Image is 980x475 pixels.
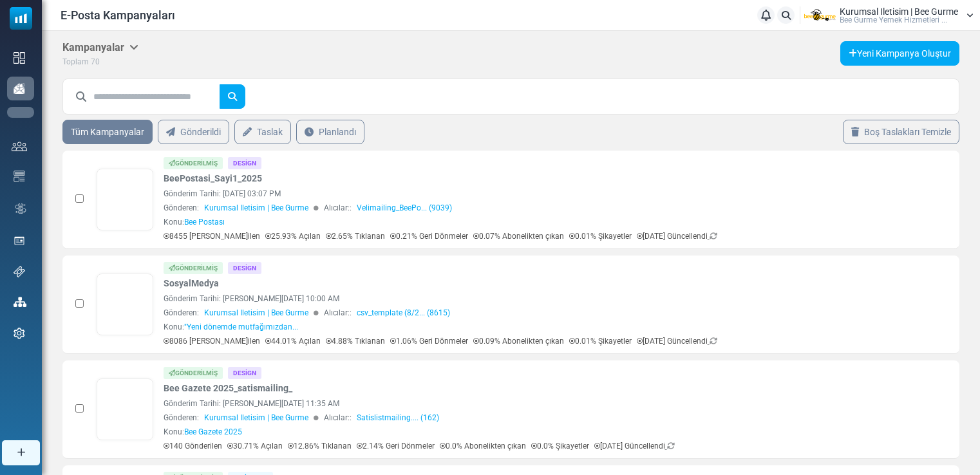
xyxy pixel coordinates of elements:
[164,412,839,424] div: Gönderen: Alıcılar::
[473,230,564,242] p: 0.07% Abonelikten çıkan
[164,216,225,228] div: Konu:
[164,382,292,395] a: Bee Gazete 2025_satismailing_
[840,41,959,66] a: Yeni Kampanya Oluştur
[843,120,959,144] a: Boş Taslakları Temizle
[390,230,468,242] p: 0.21% Geri Dönmeler
[390,335,468,347] p: 1.06% Geri Dönmeler
[840,7,958,16] span: Kurumsal Iletisim | Bee Gurme
[288,440,352,452] p: 12.86% Tıklanan
[594,440,675,452] p: [DATE] Güncellendi
[265,335,321,347] p: 44.01% Açılan
[440,440,526,452] p: 0.0% Abonelikten çıkan
[840,16,947,24] span: Bee Gurme Yemek Hizmetleri ...
[14,83,25,94] img: campaigns-icon-active.png
[804,6,974,25] a: User Logo Kurumsal Iletisim | Bee Gurme Bee Gurme Yemek Hizmetleri ...
[91,57,100,66] span: 70
[234,120,291,144] a: Taslak
[14,266,25,277] img: support-icon.svg
[164,230,260,242] p: 8455 [PERSON_NAME]ilen
[228,367,261,379] div: Design
[357,440,435,452] p: 2.14% Geri Dönmeler
[14,171,25,182] img: email-templates-icon.svg
[184,218,225,227] span: Bee Postası
[569,230,632,242] p: 0.01% Şikayetler
[164,307,839,319] div: Gönderen: Alıcılar::
[804,6,836,25] img: User Logo
[228,157,261,169] div: Design
[158,120,229,144] a: Gönderildi
[164,367,223,379] div: Gönderilmiş
[14,52,25,64] img: dashboard-icon.svg
[164,157,223,169] div: Gönderilmiş
[164,188,839,200] div: Gönderim Tarihi: [DATE] 03:07 PM
[62,41,138,53] h5: Kampanyalar
[10,7,32,30] img: mailsoftly_icon_blue_white.svg
[164,172,262,185] a: BeePostasi_Sayi1_2025
[62,120,153,144] a: Tüm Kampanyalar
[227,440,283,452] p: 30.71% Açılan
[164,426,242,438] div: Konu:
[164,293,839,304] div: Gönderim Tarihi: [PERSON_NAME][DATE] 10:00 AM
[357,202,452,214] a: Velimailing_BeePo... (9039)
[357,412,439,424] a: Satislistmailing.... (162)
[228,262,261,274] div: Design
[473,335,564,347] p: 0.09% Abonelikten çıkan
[569,335,632,347] p: 0.01% Şikayetler
[184,322,298,331] span: "Yeni dönemde mutfağımızdan...
[184,427,242,436] span: Bee Gazete 2025
[164,398,839,409] div: Gönderim Tarihi: [PERSON_NAME][DATE] 11:35 AM
[204,202,308,214] span: Kurumsal Iletisim | Bee Gurme
[14,235,25,247] img: landing_pages.svg
[357,307,450,319] a: csv_template (8/2... (8615)
[204,412,308,424] span: Kurumsal Iletisim | Bee Gurme
[204,307,308,319] span: Kurumsal Iletisim | Bee Gurme
[164,321,298,333] div: Konu:
[164,277,219,290] a: SosyalMedya
[531,440,589,452] p: 0.0% Şikayetler
[62,57,89,66] span: Toplam
[637,335,717,347] p: [DATE] Güncellendi
[326,335,385,347] p: 4.88% Tıklanan
[296,120,364,144] a: Planlandı
[326,230,385,242] p: 2.65% Tıklanan
[164,262,223,274] div: Gönderilmiş
[265,230,321,242] p: 25.93% Açılan
[637,230,717,242] p: [DATE] Güncellendi
[164,335,260,347] p: 8086 [PERSON_NAME]ilen
[14,201,28,216] img: workflow.svg
[12,142,27,151] img: contacts-icon.svg
[164,440,222,452] p: 140 Gönderilen
[14,328,25,339] img: settings-icon.svg
[164,202,839,214] div: Gönderen: Alıcılar::
[61,6,175,24] span: E-Posta Kampanyaları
